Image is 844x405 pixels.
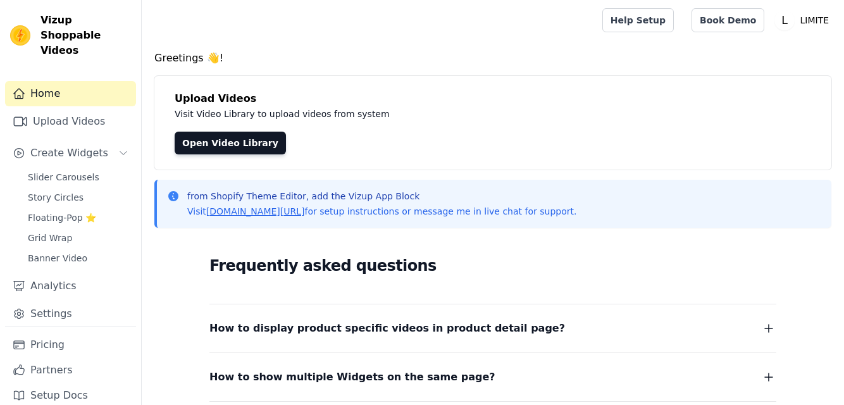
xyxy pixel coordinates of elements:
[175,132,286,154] a: Open Video Library
[28,191,84,204] span: Story Circles
[187,190,576,202] p: from Shopify Theme Editor, add the Vizup App Block
[10,25,30,46] img: Vizup
[5,273,136,299] a: Analytics
[5,358,136,383] a: Partners
[175,91,811,106] h4: Upload Videos
[5,301,136,327] a: Settings
[20,249,136,267] a: Banner Video
[209,253,776,278] h2: Frequently asked questions
[602,8,674,32] a: Help Setup
[175,106,742,121] p: Visit Video Library to upload videos from system
[5,81,136,106] a: Home
[782,14,788,27] text: L
[5,109,136,134] a: Upload Videos
[206,206,305,216] a: [DOMAIN_NAME][URL]
[209,368,776,386] button: How to show multiple Widgets on the same page?
[5,332,136,358] a: Pricing
[692,8,764,32] a: Book Demo
[154,51,831,66] h4: Greetings 👋!
[28,232,72,244] span: Grid Wrap
[795,9,834,32] p: LIMITE
[20,189,136,206] a: Story Circles
[209,320,776,337] button: How to display product specific videos in product detail page?
[209,320,565,337] span: How to display product specific videos in product detail page?
[20,209,136,227] a: Floating-Pop ⭐
[30,146,108,161] span: Create Widgets
[5,140,136,166] button: Create Widgets
[774,9,834,32] button: L LIMITE
[28,211,96,224] span: Floating-Pop ⭐
[28,171,99,184] span: Slider Carousels
[20,168,136,186] a: Slider Carousels
[28,252,87,265] span: Banner Video
[20,229,136,247] a: Grid Wrap
[187,205,576,218] p: Visit for setup instructions or message me in live chat for support.
[209,368,495,386] span: How to show multiple Widgets on the same page?
[40,13,131,58] span: Vizup Shoppable Videos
